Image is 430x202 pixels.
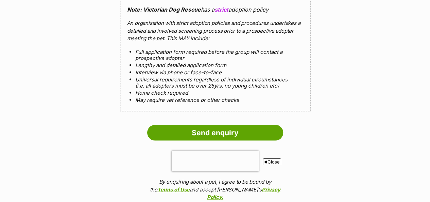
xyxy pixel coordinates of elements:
iframe: Advertisement [50,168,380,199]
li: Home check required [135,90,295,96]
a: strict [214,6,228,13]
li: Interview via phone or face-to-face [135,69,295,75]
span: Close [263,158,281,165]
li: May require vet reference or other checks [135,97,295,103]
li: Universal requirements regardless of individual circumstances (i.e. all adopters must be over 25y... [135,77,295,89]
li: Lengthy and detailed application form [135,62,295,68]
input: Send enquiry [147,125,283,141]
iframe: reCAPTCHA [172,151,259,171]
li: Full application form required before the group will contact a prospective adopter [135,49,295,61]
p: An organisation with strict adoption policies and procedures undertakes a detailed and involved s... [127,19,303,43]
strong: Note: Victorian Dog Rescue [127,6,201,13]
